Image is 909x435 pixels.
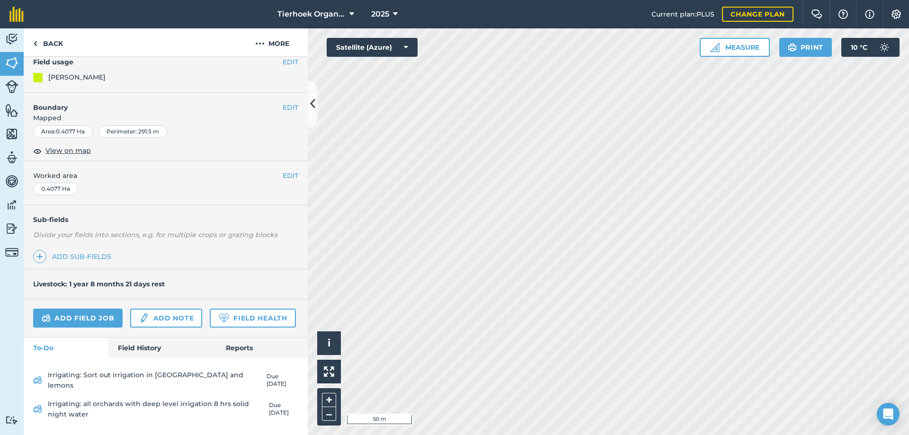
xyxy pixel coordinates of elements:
[98,125,167,138] div: Perimeter : 291.5 m
[33,57,283,67] h4: Field usage
[33,280,165,288] h4: Livestock: 1 year 8 months 21 days rest
[5,246,18,259] img: svg+xml;base64,PD94bWwgdmVyc2lvbj0iMS4wIiBlbmNvZGluZz0idXRmLTgiPz4KPCEtLSBHZW5lcmF0b3I6IEFkb2JlIE...
[237,28,308,56] button: More
[130,309,202,328] a: Add note
[5,222,18,236] img: svg+xml;base64,PD94bWwgdmVyc2lvbj0iMS4wIiBlbmNvZGluZz0idXRmLTgiPz4KPCEtLSBHZW5lcmF0b3I6IEFkb2JlIE...
[865,9,874,20] img: svg+xml;base64,PHN2ZyB4bWxucz0iaHR0cDovL3d3dy53My5vcmcvMjAwMC9zdmciIHdpZHRoPSIxNyIgaGVpZ2h0PSIxNy...
[722,7,793,22] a: Change plan
[9,7,24,22] img: fieldmargin Logo
[33,183,78,195] div: 0.4077 Ha
[891,9,902,19] img: A cog icon
[277,9,346,20] span: Tierhoek Organic Farm
[710,43,720,52] img: Ruler icon
[5,174,18,188] img: svg+xml;base64,PD94bWwgdmVyc2lvbj0iMS4wIiBlbmNvZGluZz0idXRmLTgiPz4KPCEtLSBHZW5lcmF0b3I6IEFkb2JlIE...
[317,331,341,355] button: i
[851,38,867,57] span: 10 ° C
[877,403,900,426] div: Open Intercom Messenger
[267,373,298,388] div: Due [DATE]
[5,127,18,141] img: svg+xml;base64,PHN2ZyB4bWxucz0iaHR0cDovL3d3dy53My5vcmcvMjAwMC9zdmciIHdpZHRoPSI1NiIgaGVpZ2h0PSI2MC...
[788,42,797,53] img: svg+xml;base64,PHN2ZyB4bWxucz0iaHR0cDovL3d3dy53My5vcmcvMjAwMC9zdmciIHdpZHRoPSIxOSIgaGVpZ2h0PSIyNC...
[42,312,51,324] img: svg+xml;base64,PD94bWwgdmVyc2lvbj0iMS4wIiBlbmNvZGluZz0idXRmLTgiPz4KPCEtLSBHZW5lcmF0b3I6IEFkb2JlIE...
[33,231,277,239] em: Divide your fields into sections, e.g. for multiple crops or grazing blocks
[33,374,42,386] img: svg+xml;base64,PD94bWwgdmVyc2lvbj0iMS4wIiBlbmNvZGluZz0idXRmLTgiPz4KPCEtLSBHZW5lcmF0b3I6IEFkb2JlIE...
[875,38,894,57] img: svg+xml;base64,PD94bWwgdmVyc2lvbj0iMS4wIiBlbmNvZGluZz0idXRmLTgiPz4KPCEtLSBHZW5lcmF0b3I6IEFkb2JlIE...
[779,38,832,57] button: Print
[33,170,298,181] span: Worked area
[371,9,389,20] span: 2025
[33,368,298,393] a: Irrigating: Sort out irrigation in [GEOGRAPHIC_DATA] and lemonsDue [DATE]
[108,337,216,358] a: Field History
[24,93,283,113] h4: Boundary
[5,198,18,212] img: svg+xml;base64,PD94bWwgdmVyc2lvbj0iMS4wIiBlbmNvZGluZz0idXRmLTgiPz4KPCEtLSBHZW5lcmF0b3I6IEFkb2JlIE...
[5,32,18,46] img: svg+xml;base64,PD94bWwgdmVyc2lvbj0iMS4wIiBlbmNvZGluZz0idXRmLTgiPz4KPCEtLSBHZW5lcmF0b3I6IEFkb2JlIE...
[33,309,123,328] a: Add field job
[33,250,115,263] a: Add sub-fields
[322,393,336,407] button: +
[5,416,18,425] img: svg+xml;base64,PD94bWwgdmVyc2lvbj0iMS4wIiBlbmNvZGluZz0idXRmLTgiPz4KPCEtLSBHZW5lcmF0b3I6IEFkb2JlIE...
[269,401,298,417] div: Due [DATE]
[33,125,93,138] div: Area : 0.4077 Ha
[33,145,91,157] button: View on map
[327,38,418,57] button: Satellite (Azure)
[5,151,18,165] img: svg+xml;base64,PD94bWwgdmVyc2lvbj0iMS4wIiBlbmNvZGluZz0idXRmLTgiPz4KPCEtLSBHZW5lcmF0b3I6IEFkb2JlIE...
[33,403,42,415] img: svg+xml;base64,PD94bWwgdmVyc2lvbj0iMS4wIiBlbmNvZGluZz0idXRmLTgiPz4KPCEtLSBHZW5lcmF0b3I6IEFkb2JlIE...
[841,38,900,57] button: 10 °C
[5,80,18,93] img: svg+xml;base64,PD94bWwgdmVyc2lvbj0iMS4wIiBlbmNvZGluZz0idXRmLTgiPz4KPCEtLSBHZW5lcmF0b3I6IEFkb2JlIE...
[216,337,308,358] a: Reports
[5,56,18,70] img: svg+xml;base64,PHN2ZyB4bWxucz0iaHR0cDovL3d3dy53My5vcmcvMjAwMC9zdmciIHdpZHRoPSI1NiIgaGVpZ2h0PSI2MC...
[283,102,298,113] button: EDIT
[324,366,334,377] img: Four arrows, one pointing top left, one top right, one bottom right and the last bottom left
[45,145,91,156] span: View on map
[139,312,149,324] img: svg+xml;base64,PD94bWwgdmVyc2lvbj0iMS4wIiBlbmNvZGluZz0idXRmLTgiPz4KPCEtLSBHZW5lcmF0b3I6IEFkb2JlIE...
[283,57,298,67] button: EDIT
[24,28,72,56] a: Back
[328,337,330,349] span: i
[651,9,714,19] span: Current plan : PLUS
[322,407,336,421] button: –
[5,103,18,117] img: svg+xml;base64,PHN2ZyB4bWxucz0iaHR0cDovL3d3dy53My5vcmcvMjAwMC9zdmciIHdpZHRoPSI1NiIgaGVpZ2h0PSI2MC...
[700,38,770,57] button: Measure
[838,9,849,19] img: A question mark icon
[33,397,298,422] a: Irrigating: all orchards with deep level irrigation 8 hrs solid night waterDue [DATE]
[255,38,265,49] img: svg+xml;base64,PHN2ZyB4bWxucz0iaHR0cDovL3d3dy53My5vcmcvMjAwMC9zdmciIHdpZHRoPSIyMCIgaGVpZ2h0PSIyNC...
[33,145,42,157] img: svg+xml;base64,PHN2ZyB4bWxucz0iaHR0cDovL3d3dy53My5vcmcvMjAwMC9zdmciIHdpZHRoPSIxOCIgaGVpZ2h0PSIyNC...
[24,214,308,225] h4: Sub-fields
[210,309,295,328] a: Field Health
[811,9,822,19] img: Two speech bubbles overlapping with the left bubble in the forefront
[33,38,37,49] img: svg+xml;base64,PHN2ZyB4bWxucz0iaHR0cDovL3d3dy53My5vcmcvMjAwMC9zdmciIHdpZHRoPSI5IiBoZWlnaHQ9IjI0Ii...
[48,72,106,82] div: [PERSON_NAME]
[283,170,298,181] button: EDIT
[24,113,308,123] span: Mapped
[36,251,43,262] img: svg+xml;base64,PHN2ZyB4bWxucz0iaHR0cDovL3d3dy53My5vcmcvMjAwMC9zdmciIHdpZHRoPSIxNCIgaGVpZ2h0PSIyNC...
[24,337,108,358] a: To-Do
